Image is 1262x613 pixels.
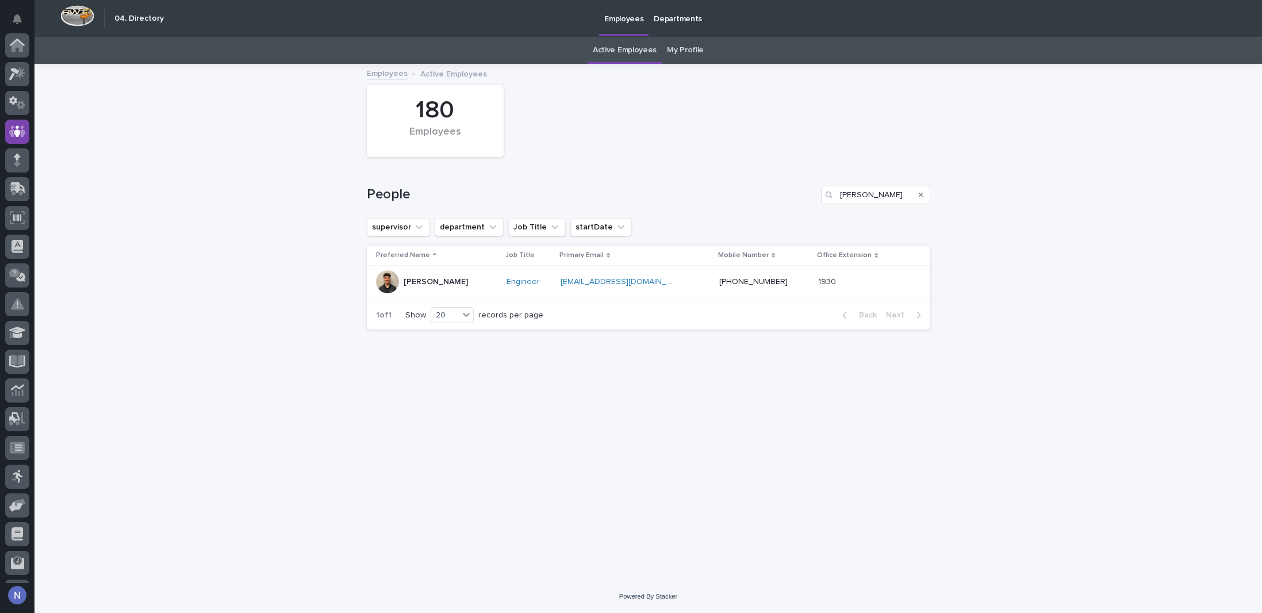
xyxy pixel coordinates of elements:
[505,249,535,262] p: Job Title
[507,277,540,287] a: Engineer
[508,218,566,236] button: Job Title
[886,311,911,319] span: Next
[431,309,459,321] div: 20
[818,275,838,287] p: 1930
[404,277,468,287] p: [PERSON_NAME]
[619,593,677,600] a: Powered By Stacker
[667,37,704,64] a: My Profile
[367,301,401,330] p: 1 of 1
[386,126,484,150] div: Employees
[852,311,877,319] span: Back
[718,249,769,262] p: Mobile Number
[570,218,632,236] button: startDate
[719,278,788,286] a: [PHONE_NUMBER]
[376,249,430,262] p: Preferred Name
[367,186,816,203] h1: People
[367,218,430,236] button: supervisor
[114,14,164,24] h2: 04. Directory
[367,66,408,79] a: Employees
[14,14,29,32] div: Notifications
[5,7,29,31] button: Notifications
[405,311,426,320] p: Show
[367,266,930,298] tr: [PERSON_NAME]Engineer [EMAIL_ADDRESS][DOMAIN_NAME] [PHONE_NUMBER]19301930
[559,249,604,262] p: Primary Email
[420,67,487,79] p: Active Employees
[593,37,657,64] a: Active Employees
[817,249,872,262] p: Office Extension
[821,186,930,204] input: Search
[435,218,504,236] button: department
[5,583,29,607] button: users-avatar
[60,5,94,26] img: Workspace Logo
[386,96,484,125] div: 180
[478,311,543,320] p: records per page
[561,278,691,286] a: [EMAIL_ADDRESS][DOMAIN_NAME]
[881,310,930,320] button: Next
[833,310,881,320] button: Back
